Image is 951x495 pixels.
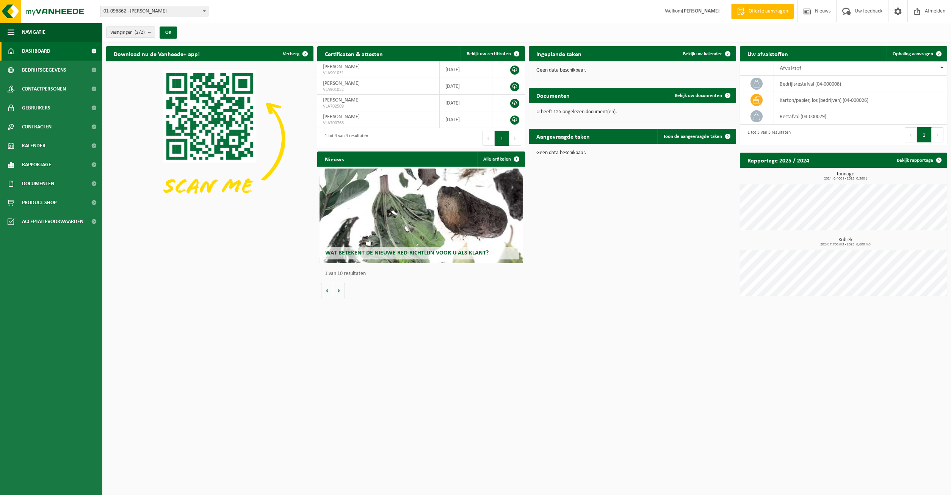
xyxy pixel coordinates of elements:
[321,283,333,298] button: Vorige
[887,46,946,61] a: Ophaling aanvragen
[440,78,492,95] td: [DATE]
[509,131,521,146] button: Next
[323,97,360,103] span: [PERSON_NAME]
[22,80,66,98] span: Contactpersonen
[317,46,390,61] h2: Certificaten & attesten
[323,120,433,126] span: VLA700768
[22,117,52,136] span: Contracten
[774,108,947,125] td: restafval (04-000029)
[744,243,947,247] span: 2024: 7,700 m3 - 2025: 6,600 m3
[536,150,729,156] p: Geen data beschikbaar.
[22,193,56,212] span: Product Shop
[663,134,722,139] span: Toon de aangevraagde taken
[277,46,313,61] button: Verberg
[22,212,83,231] span: Acceptatievoorwaarden
[495,131,509,146] button: 1
[323,81,360,86] span: [PERSON_NAME]
[932,127,943,142] button: Next
[477,151,524,167] a: Alle artikelen
[744,237,947,247] h3: Kubiek
[323,64,360,70] span: [PERSON_NAME]
[323,87,433,93] span: VLA901052
[467,52,511,56] span: Bekijk uw certificaten
[744,177,947,181] span: 2024: 0,400 t - 2025: 0,360 t
[683,52,722,56] span: Bekijk uw kalender
[22,61,66,80] span: Bedrijfsgegevens
[440,111,492,128] td: [DATE]
[905,127,917,142] button: Previous
[891,153,946,168] a: Bekijk rapportage
[323,103,433,109] span: VLA702509
[323,70,433,76] span: VLA901051
[529,46,589,61] h2: Ingeplande taken
[780,66,801,72] span: Afvalstof
[774,76,947,92] td: bedrijfsrestafval (04-000008)
[22,42,50,61] span: Dashboard
[893,52,933,56] span: Ophaling aanvragen
[160,27,177,39] button: OK
[657,129,735,144] a: Toon de aangevraagde taken
[321,130,368,147] div: 1 tot 4 van 4 resultaten
[440,61,492,78] td: [DATE]
[106,61,313,217] img: Download de VHEPlus App
[106,27,155,38] button: Vestigingen(2/2)
[483,131,495,146] button: Previous
[529,129,597,144] h2: Aangevraagde taken
[677,46,735,61] a: Bekijk uw kalender
[917,127,932,142] button: 1
[731,4,794,19] a: Offerte aanvragen
[440,95,492,111] td: [DATE]
[682,8,720,14] strong: [PERSON_NAME]
[106,46,207,61] h2: Download nu de Vanheede+ app!
[22,136,45,155] span: Kalender
[774,92,947,108] td: karton/papier, los (bedrijven) (04-000026)
[325,250,489,256] span: Wat betekent de nieuwe RED-richtlijn voor u als klant?
[744,126,791,143] div: 1 tot 3 van 3 resultaten
[529,88,577,103] h2: Documenten
[100,6,208,17] span: 01-096862 - DE ROO MATTHIAS - WAARDAMME
[536,68,729,73] p: Geen data beschikbaar.
[669,88,735,103] a: Bekijk uw documenten
[744,172,947,181] h3: Tonnage
[22,23,45,42] span: Navigatie
[135,30,145,35] count: (2/2)
[740,46,796,61] h2: Uw afvalstoffen
[325,271,521,276] p: 1 van 10 resultaten
[317,151,351,166] h2: Nieuws
[283,52,299,56] span: Verberg
[740,153,817,167] h2: Rapportage 2025 / 2024
[536,109,729,115] p: U heeft 125 ongelezen document(en).
[320,169,523,263] a: Wat betekent de nieuwe RED-richtlijn voor u als klant?
[22,155,51,174] span: Rapportage
[323,114,360,120] span: [PERSON_NAME]
[747,8,790,15] span: Offerte aanvragen
[675,93,722,98] span: Bekijk uw documenten
[333,283,345,298] button: Volgende
[461,46,524,61] a: Bekijk uw certificaten
[22,98,50,117] span: Gebruikers
[110,27,145,38] span: Vestigingen
[22,174,54,193] span: Documenten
